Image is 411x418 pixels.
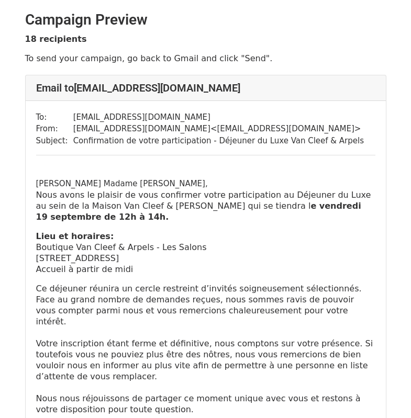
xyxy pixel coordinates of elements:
h2: Campaign Preview [25,11,386,29]
td: Confirmation de votre participation - Déjeuner du Luxe Van Cleef & Arpels [73,135,364,147]
b: Lieu et horaires: [36,231,114,241]
td: [EMAIL_ADDRESS][DOMAIN_NAME] [73,111,364,123]
p: Boutique Van Cleef & Arpels - Les Salons [STREET_ADDRESS] Accueil à partir de midi [36,231,375,275]
td: To: [36,111,73,123]
p: Nous avons le plaisir de vous confirmer votre participation au Déjeuner du Luxe au sein de la Mai... [36,189,375,222]
td: Subject: [36,135,73,147]
td: From: [36,123,73,135]
div: [PERSON_NAME] Madame [PERSON_NAME], [36,178,375,190]
td: [EMAIL_ADDRESS][DOMAIN_NAME] < [EMAIL_ADDRESS][DOMAIN_NAME] > [73,123,364,135]
p: To send your campaign, go back to Gmail and click "Send". [25,53,386,64]
div: Widget de chat [359,368,411,418]
strong: 18 recipients [25,34,87,44]
h4: Email to [EMAIL_ADDRESS][DOMAIN_NAME] [36,82,375,94]
b: e vendredi 19 septembre de 12h à 14h. [36,201,361,222]
iframe: Chat Widget [359,368,411,418]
